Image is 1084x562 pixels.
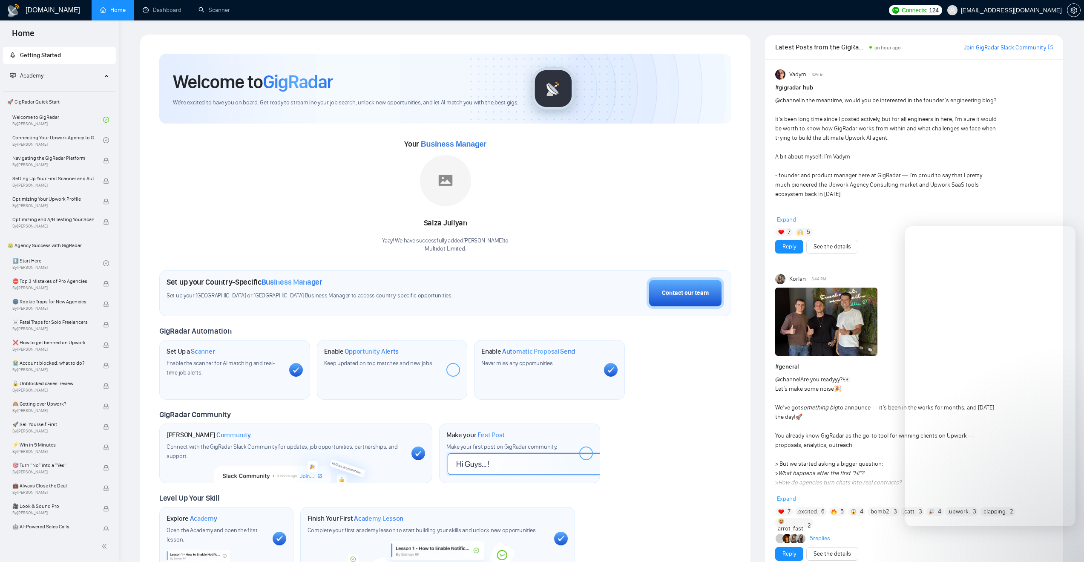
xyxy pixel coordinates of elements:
[810,534,830,543] a: 5replies
[421,140,486,148] span: Business Manager
[354,514,403,523] span: Academy Lesson
[662,288,709,298] div: Contact our team
[20,72,43,79] span: Academy
[775,96,997,283] div: in the meantime, would you be interested in the founder’s engineering blog? It’s been long time s...
[12,502,94,510] span: 🎥 Look & Sound Pro
[103,444,109,450] span: lock
[831,509,837,515] img: 🔥
[789,274,806,284] span: Korlan
[12,441,94,449] span: ⚡ Win in 5 Minutes
[324,347,399,356] h1: Enable
[4,237,115,254] span: 👑 Agency Success with GigRadar
[12,131,103,150] a: Connecting Your Upwork Agency to GigRadarBy[PERSON_NAME]
[103,178,109,184] span: lock
[382,245,509,253] p: Multidot Limited .
[167,514,217,523] h1: Explore
[12,174,94,183] span: Setting Up Your First Scanner and Auto-Bidder
[903,507,916,516] span: :catt:
[198,6,230,14] a: searchScanner
[191,347,215,356] span: Scanner
[834,385,841,392] span: 🎉
[345,347,399,356] span: Opportunity Alerts
[775,288,877,356] img: F09K6TKUH8F-1760013141754.jpg
[778,509,784,515] img: ❤️
[532,67,575,110] img: gigradar-logo.png
[789,70,806,79] span: Vadym
[869,507,891,516] span: :bomb2:
[308,514,403,523] h1: Finish Your First
[103,363,109,369] span: lock
[964,43,1046,52] a: Join GigRadar Slack Community
[647,277,724,309] button: Contact our team
[775,376,800,383] span: @channel
[159,493,219,503] span: Level Up Your Skill
[190,514,217,523] span: Academy
[1067,7,1080,14] span: setting
[840,507,844,516] span: 5
[10,72,43,79] span: Academy
[778,470,864,477] em: What happens after the first “Hi”?
[103,485,109,491] span: lock
[1055,533,1075,553] iframe: Intercom live chat
[4,93,115,110] span: 🚀 GigRadar Quick Start
[814,242,851,251] a: See the details
[262,277,322,287] span: Business Manager
[12,481,94,490] span: 💼 Always Close the Deal
[795,413,802,421] span: 🚀
[10,72,16,78] span: fund-projection-screen
[103,260,109,266] span: check-circle
[404,139,486,149] span: Your
[167,431,251,439] h1: [PERSON_NAME]
[12,318,94,326] span: ☠️ Fatal Traps for Solo Freelancers
[10,52,16,58] span: rocket
[851,509,857,515] img: 😱
[775,274,785,284] img: Korlan
[12,510,94,516] span: By [PERSON_NAME]
[173,70,333,93] h1: Welcome to
[778,229,784,235] img: ❤️
[12,420,94,429] span: 🚀 Sell Yourself First
[782,242,796,251] a: Reply
[20,52,61,59] span: Getting Started
[775,547,803,561] button: Reply
[832,488,848,496] a: Upsky
[789,534,799,543] img: Korlan
[806,240,858,254] button: See the details
[420,155,471,206] img: placeholder.png
[214,444,377,483] img: slackcommunity-bg.png
[216,431,251,439] span: Community
[796,534,805,543] img: Mariia Heshka
[12,277,94,285] span: ⛔ Top 3 Mistakes of Pro Agencies
[481,347,575,356] h1: Enable
[103,506,109,512] span: lock
[101,542,110,550] span: double-left
[1048,43,1053,51] a: export
[103,403,109,409] span: lock
[12,195,94,203] span: Optimizing Your Upwork Profile
[382,237,509,253] div: Yaay! We have successfully added [PERSON_NAME] to
[263,70,333,93] span: GigRadar
[949,7,955,13] span: user
[874,45,901,51] span: an hour ago
[103,526,109,532] span: lock
[894,507,897,516] span: 3
[7,4,20,17] img: logo
[12,183,94,188] span: By [PERSON_NAME]
[103,199,109,205] span: lock
[775,83,1053,92] h1: # gigradar-hub
[12,347,94,352] span: By [PERSON_NAME]
[782,534,792,543] img: Lenka
[12,224,94,229] span: By [PERSON_NAME]
[892,7,899,14] img: upwork-logo.png
[477,431,505,439] span: First Post
[12,285,94,291] span: By [PERSON_NAME]
[788,507,791,516] span: 7
[806,547,858,561] button: See the details
[446,431,505,439] h1: Make your
[814,549,851,559] a: See the details
[103,383,109,389] span: lock
[777,216,796,223] span: Expand
[12,306,94,311] span: By [PERSON_NAME]
[12,408,94,413] span: By [PERSON_NAME]
[382,216,509,231] div: Salza Jullyan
